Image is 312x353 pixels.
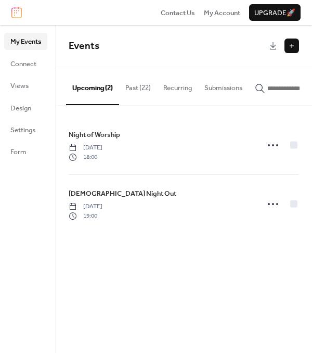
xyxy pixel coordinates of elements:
[254,8,295,18] span: Upgrade 🚀
[161,8,195,18] span: Contact Us
[69,36,99,56] span: Events
[204,7,240,18] a: My Account
[4,55,47,72] a: Connect
[249,4,301,21] button: Upgrade🚀
[66,67,119,105] button: Upcoming (2)
[10,103,31,114] span: Design
[69,143,102,153] span: [DATE]
[161,7,195,18] a: Contact Us
[69,129,120,141] a: Night of Worship
[4,99,47,116] a: Design
[4,77,47,94] a: Views
[10,125,35,135] span: Settings
[69,202,102,211] span: [DATE]
[10,147,27,157] span: Form
[119,67,157,104] button: Past (22)
[69,188,176,199] a: [DEMOGRAPHIC_DATA] Night Out
[69,153,102,162] span: 18:00
[4,121,47,138] a: Settings
[4,143,47,160] a: Form
[69,211,102,221] span: 19:00
[10,59,36,69] span: Connect
[69,130,120,140] span: Night of Worship
[10,36,41,47] span: My Events
[198,67,249,104] button: Submissions
[11,7,22,18] img: logo
[10,81,29,91] span: Views
[204,8,240,18] span: My Account
[157,67,198,104] button: Recurring
[4,33,47,49] a: My Events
